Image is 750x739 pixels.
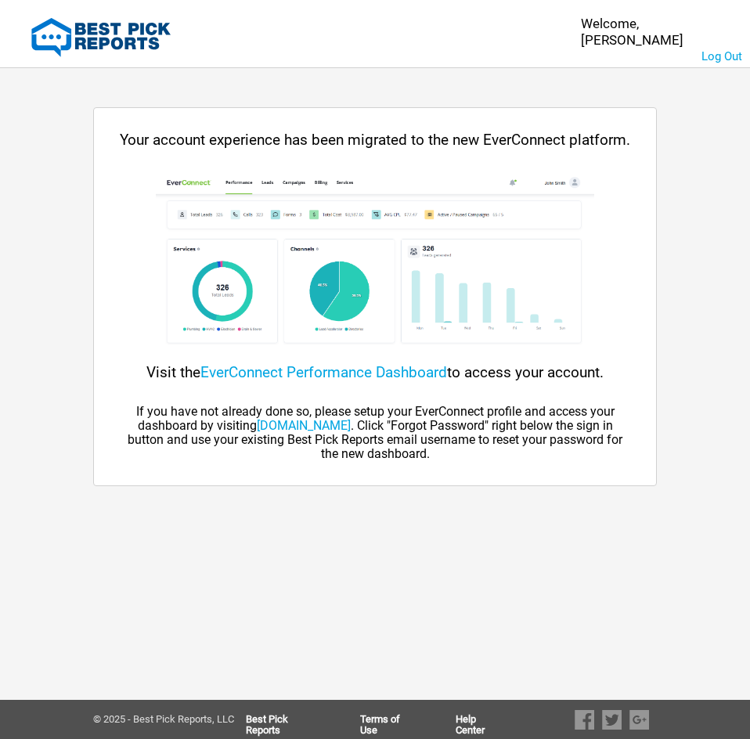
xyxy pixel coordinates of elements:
[200,363,447,381] a: EverConnect Performance Dashboard
[117,132,633,149] div: Your account experience has been migrated to the new EverConnect platform.
[117,364,633,381] div: Visit the to access your account.
[701,49,742,63] a: Log Out
[156,172,593,352] img: cp-dashboard.png
[117,405,633,461] div: If you have not already done so, please setup your EverConnect profile and access your dashboard ...
[31,18,171,57] img: Best Pick Reports Logo
[246,714,360,736] a: Best Pick Reports
[456,714,504,736] a: Help Center
[257,418,351,433] a: [DOMAIN_NAME]
[93,714,234,725] div: © 2025 - Best Pick Reports, LLC
[360,714,456,736] a: Terms of Use
[581,16,742,49] div: Welcome, [PERSON_NAME]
